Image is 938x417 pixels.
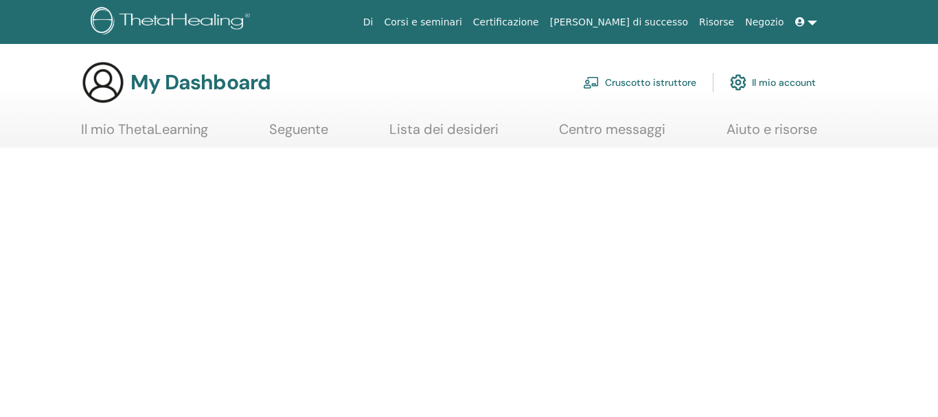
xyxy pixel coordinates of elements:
img: chalkboard-teacher.svg [583,76,599,89]
a: Corsi e seminari [379,10,468,35]
h3: My Dashboard [130,70,271,95]
a: Aiuto e risorse [727,121,817,148]
img: logo.png [91,7,255,38]
a: Cruscotto istruttore [583,67,696,98]
a: Il mio account [730,67,816,98]
a: Seguente [269,121,328,148]
a: [PERSON_NAME] di successo [545,10,694,35]
a: Centro messaggi [559,121,665,148]
a: Certificazione [468,10,545,35]
a: Lista dei desideri [389,121,499,148]
a: Il mio ThetaLearning [81,121,208,148]
img: generic-user-icon.jpg [81,60,125,104]
a: Risorse [694,10,740,35]
img: cog.svg [730,71,746,94]
a: Negozio [740,10,789,35]
a: Di [358,10,379,35]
